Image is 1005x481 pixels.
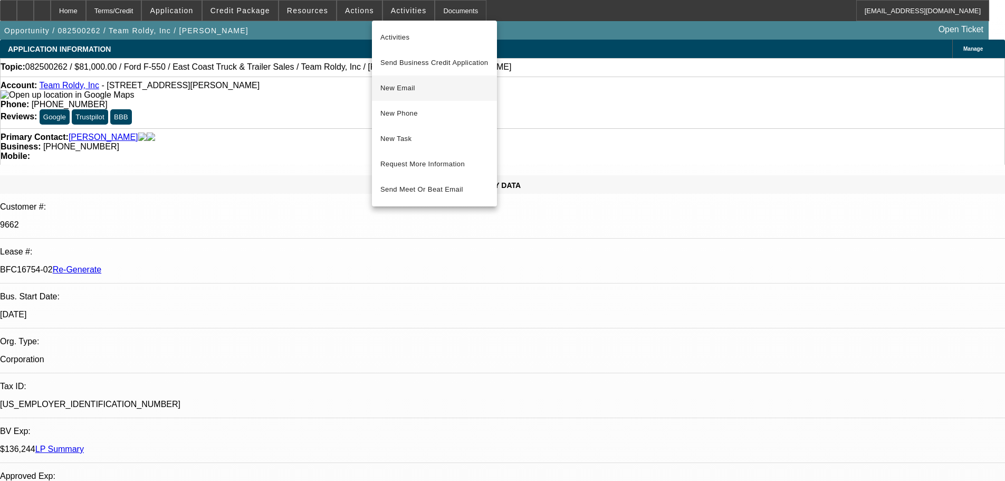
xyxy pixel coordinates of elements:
[380,158,489,171] span: Request More Information
[380,183,489,196] span: Send Meet Or Beat Email
[380,133,489,145] span: New Task
[380,82,489,95] span: New Email
[380,56,489,69] span: Send Business Credit Application
[380,107,489,120] span: New Phone
[380,31,489,44] span: Activities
